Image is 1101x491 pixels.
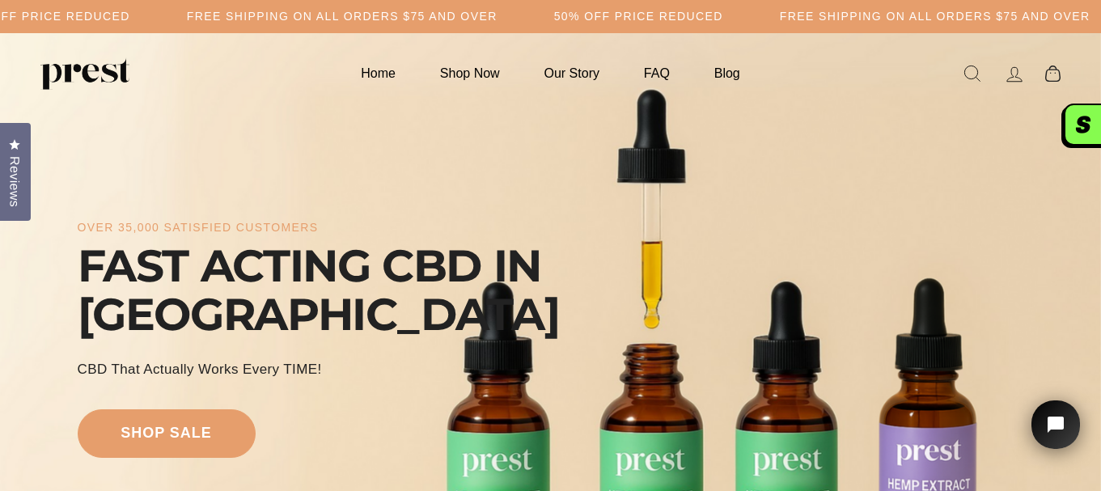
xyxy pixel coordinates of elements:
[780,10,1090,23] h5: Free Shipping on all orders $75 and over
[40,57,129,90] img: PREST ORGANICS
[524,57,620,89] a: Our Story
[694,57,760,89] a: Blog
[1010,378,1101,491] iframe: Tidio Chat
[78,242,560,339] div: FAST ACTING CBD IN [GEOGRAPHIC_DATA]
[341,57,760,89] ul: Primary
[187,10,498,23] h5: Free Shipping on all orders $75 and over
[78,359,322,379] div: CBD That Actually Works every TIME!
[4,156,25,207] span: Reviews
[554,10,723,23] h5: 50% OFF PRICE REDUCED
[78,409,256,458] a: shop sale
[78,221,319,235] div: over 35,000 satisfied customers
[624,57,690,89] a: FAQ
[420,57,520,89] a: Shop Now
[341,57,416,89] a: Home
